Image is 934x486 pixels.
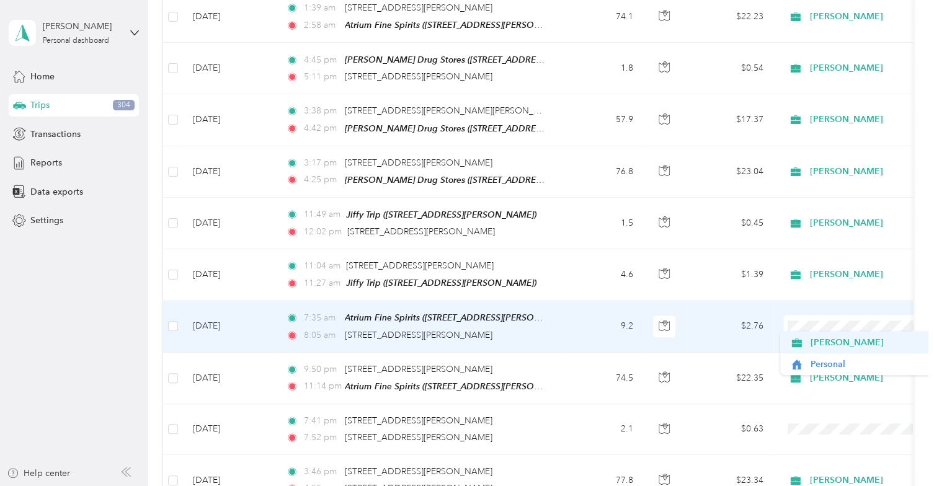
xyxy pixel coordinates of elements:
td: $2.76 [687,301,773,352]
span: 7:52 pm [304,431,339,444]
td: $22.35 [687,353,773,404]
span: [STREET_ADDRESS][PERSON_NAME] [345,364,492,374]
td: [DATE] [183,43,276,94]
span: Home [30,70,55,83]
span: [STREET_ADDRESS][PERSON_NAME] [345,71,492,82]
span: [STREET_ADDRESS][PERSON_NAME][PERSON_NAME] [345,105,561,116]
td: [DATE] [183,249,276,301]
span: [PERSON_NAME] [810,61,923,75]
span: 2:58 am [304,19,339,32]
td: $0.54 [687,43,773,94]
span: [STREET_ADDRESS][PERSON_NAME] [345,330,492,340]
iframe: Everlance-gr Chat Button Frame [865,417,934,486]
td: 1.5 [561,198,643,249]
span: 5:11 pm [304,70,339,84]
span: 4:25 pm [304,173,339,187]
span: 8:05 am [304,329,339,342]
span: [PERSON_NAME] Drug Stores ([STREET_ADDRESS][PERSON_NAME]) [345,55,621,65]
div: [PERSON_NAME] [43,20,120,33]
span: 3:46 pm [304,465,339,479]
span: [PERSON_NAME] [810,216,923,230]
td: $0.63 [687,404,773,455]
td: $23.04 [687,146,773,198]
td: 9.2 [561,301,643,352]
span: [PERSON_NAME] [810,165,923,179]
td: [DATE] [183,301,276,352]
td: [DATE] [183,353,276,404]
span: 4:42 pm [304,122,339,135]
td: 57.9 [561,94,643,146]
td: $1.39 [687,249,773,301]
button: Help center [7,467,70,480]
span: 12:02 pm [304,225,342,239]
span: [PERSON_NAME] [811,336,925,349]
span: [STREET_ADDRESS][PERSON_NAME] [345,415,492,426]
span: 9:50 pm [304,363,339,376]
span: 11:04 am [304,259,340,273]
span: 3:17 pm [304,156,339,170]
td: [DATE] [183,94,276,146]
span: 11:14 pm [304,379,339,393]
span: [PERSON_NAME] [810,113,923,126]
span: 304 [113,100,135,111]
span: Reports [30,156,62,169]
span: Transactions [30,128,81,141]
span: Atrium Fine Spirits ([STREET_ADDRESS][PERSON_NAME][PERSON_NAME]) [345,381,646,392]
td: [DATE] [183,404,276,455]
span: [PERSON_NAME] Drug Stores ([STREET_ADDRESS][PERSON_NAME]) [345,175,621,185]
td: 1.8 [561,43,643,94]
span: Jiffy Trip ([STREET_ADDRESS][PERSON_NAME]) [346,278,536,288]
span: Data exports [30,185,83,198]
td: $17.37 [687,94,773,146]
span: [PERSON_NAME] [810,371,923,385]
span: [PERSON_NAME] [810,10,923,24]
span: [PERSON_NAME] [810,268,923,281]
span: 3:38 pm [304,104,339,118]
span: Settings [30,214,63,227]
span: Atrium Fine Spirits ([STREET_ADDRESS][PERSON_NAME][PERSON_NAME]) [345,312,646,323]
span: 11:49 am [304,208,340,221]
td: 2.1 [561,404,643,455]
span: [STREET_ADDRESS][PERSON_NAME] [345,466,492,477]
td: [DATE] [183,146,276,198]
span: 4:45 pm [304,53,339,67]
span: 7:35 am [304,311,339,325]
td: 4.6 [561,249,643,301]
td: $0.45 [687,198,773,249]
span: [STREET_ADDRESS][PERSON_NAME] [346,260,494,271]
span: Personal [811,358,925,371]
span: [STREET_ADDRESS][PERSON_NAME] [345,2,492,13]
span: [PERSON_NAME] Drug Stores ([STREET_ADDRESS][PERSON_NAME]) [345,123,621,134]
span: Trips [30,99,50,112]
span: [STREET_ADDRESS][PERSON_NAME] [345,157,492,168]
span: 1:39 am [304,1,339,15]
span: [STREET_ADDRESS][PERSON_NAME] [345,432,492,443]
span: [STREET_ADDRESS][PERSON_NAME] [347,226,495,237]
td: 76.8 [561,146,643,198]
span: 7:41 pm [304,414,339,428]
span: Atrium Fine Spirits ([STREET_ADDRESS][PERSON_NAME][PERSON_NAME]) [345,20,646,30]
span: 11:27 am [304,276,340,290]
div: Personal dashboard [43,37,109,45]
td: [DATE] [183,198,276,249]
td: 74.5 [561,353,643,404]
span: Jiffy Trip ([STREET_ADDRESS][PERSON_NAME]) [346,210,536,219]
